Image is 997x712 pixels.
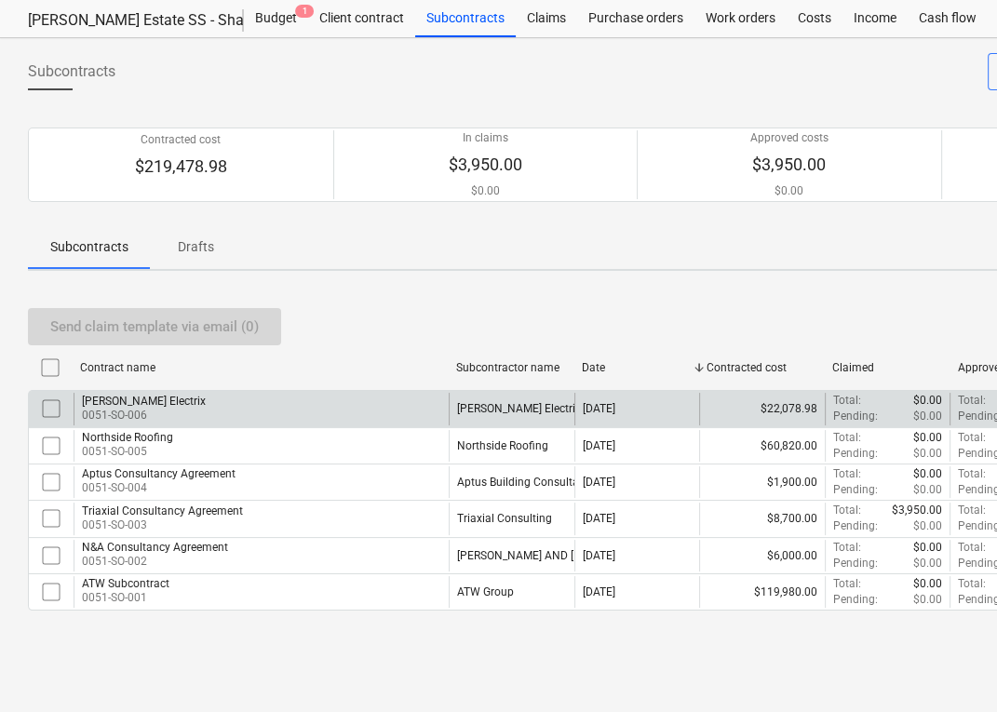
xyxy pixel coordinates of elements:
p: $0.00 [913,518,942,534]
p: $0.00 [913,466,942,482]
div: $119,980.00 [699,576,824,608]
p: 0051-SO-001 [82,590,169,606]
p: $0.00 [913,592,942,608]
p: Contracted cost [135,132,227,148]
p: Total : [833,466,861,482]
p: $3,950.00 [449,154,522,176]
p: Approved costs [750,130,829,146]
p: $0.00 [913,446,942,462]
span: 1 [295,5,314,18]
p: Pending : [833,482,878,498]
div: Triaxial Consultancy Agreement [82,504,243,517]
div: N&A Consultancy Agreement [82,541,228,554]
div: Northside Roofing [82,431,173,444]
div: [PERSON_NAME] Electrix [82,395,206,408]
div: [DATE] [583,512,615,525]
div: Subcontractor name [456,361,567,374]
p: $3,950.00 [892,503,942,518]
div: NICHOLAS AND ALEXANDER ARCHITECTS [457,549,724,562]
p: 0051-SO-004 [82,480,236,496]
div: [PERSON_NAME] Estate SS - Shade Structure [28,11,222,31]
p: Drafts [173,237,218,257]
div: Triaxial Consulting [457,512,552,525]
div: Aptus Consultancy Agreement [82,467,236,480]
p: Total : [833,503,861,518]
p: $0.00 [913,482,942,498]
p: $0.00 [750,183,829,199]
p: Total : [958,430,986,446]
p: Total : [833,576,861,592]
p: $0.00 [913,409,942,424]
p: 0051-SO-002 [82,554,228,570]
div: $22,078.98 [699,393,824,424]
p: Subcontracts [50,237,128,257]
p: $0.00 [913,540,942,556]
p: Total : [833,540,861,556]
p: $0.00 [913,430,942,446]
p: $0.00 [913,556,942,571]
div: Claimed [832,361,943,374]
div: $1,900.00 [699,466,824,498]
p: $0.00 [913,393,942,409]
span: Subcontracts [28,60,115,83]
div: Contract name [80,361,441,374]
p: Pending : [833,409,878,424]
p: $219,478.98 [135,155,227,178]
div: $6,000.00 [699,540,824,571]
p: $0.00 [913,576,942,592]
p: 0051-SO-006 [82,408,206,423]
div: [DATE] [583,476,615,489]
p: Pending : [833,446,878,462]
p: Total : [833,393,861,409]
div: Date [582,361,693,374]
div: $60,820.00 [699,430,824,462]
p: 0051-SO-005 [82,444,173,460]
div: Contracted cost [707,361,817,374]
div: [DATE] [583,585,615,598]
p: In claims [449,130,522,146]
p: Total : [958,393,986,409]
p: Total : [958,466,986,482]
p: 0051-SO-003 [82,517,243,533]
p: Total : [833,430,861,446]
p: $3,950.00 [750,154,829,176]
div: [DATE] [583,439,615,452]
div: [DATE] [583,402,615,415]
div: ATW Group [457,585,514,598]
div: Aptus Building Consultants [457,476,595,489]
p: $0.00 [449,183,522,199]
p: Pending : [833,556,878,571]
p: Total : [958,576,986,592]
p: Total : [958,540,986,556]
p: Total : [958,503,986,518]
p: Pending : [833,592,878,608]
div: [DATE] [583,549,615,562]
div: ATW Subcontract [82,577,169,590]
div: $8,700.00 [699,503,824,534]
p: Pending : [833,518,878,534]
div: Beckett Electrix [457,402,581,415]
div: Northside Roofing [457,439,548,452]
